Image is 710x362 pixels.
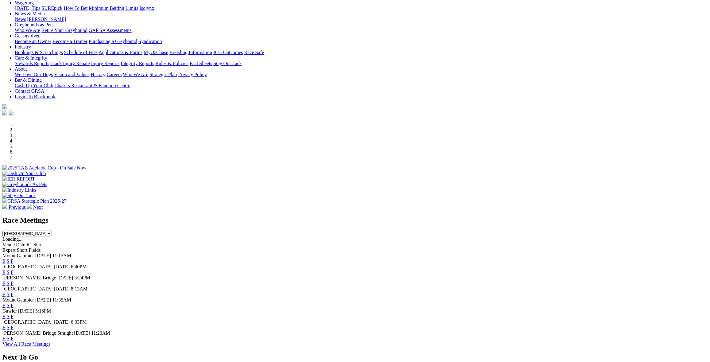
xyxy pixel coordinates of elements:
[2,353,708,361] h2: Next To Go
[213,50,243,55] a: ICG Outcomes
[7,259,10,264] a: S
[27,17,66,22] a: [PERSON_NAME]
[15,77,42,83] a: Bar & Dining
[74,275,90,280] span: 3:24PM
[15,61,708,66] div: Care & Integrity
[11,281,14,286] a: F
[16,242,25,247] span: Date
[52,39,87,44] a: Become a Trainer
[15,33,41,38] a: Get Involved
[15,17,26,22] a: News
[52,253,71,258] span: 11:15AM
[57,275,73,280] span: [DATE]
[15,6,40,11] a: [DATE] Tips
[7,325,10,330] a: S
[54,83,130,88] a: Chasers Restaurant & Function Centre
[15,6,708,11] div: Wagering
[15,17,708,22] div: News & Media
[50,61,90,66] a: Track Injury Rebate
[29,247,41,253] span: Fields
[11,259,14,264] a: F
[2,204,7,209] img: chevron-left-pager-white.svg
[15,83,708,88] div: Bar & Dining
[149,72,177,77] a: Strategic Plan
[41,6,62,11] a: SUREpick
[7,336,10,341] a: S
[71,319,87,325] span: 6:03PM
[11,336,14,341] a: F
[15,72,708,77] div: About
[2,171,46,176] img: Cash Up Your Club
[178,72,207,77] a: Privacy Policy
[99,50,142,55] a: Applications & Forms
[2,247,16,253] span: Expert
[2,303,6,308] a: E
[2,253,34,258] span: Mount Gambier
[15,28,40,33] a: Who We Are
[144,50,168,55] a: MyOzChase
[89,28,132,33] a: GAP SA Assessments
[18,308,34,313] span: [DATE]
[7,281,10,286] a: S
[2,336,6,341] a: E
[2,165,87,171] img: 2025 TAB Adelaide Cup - On Sale Now
[138,39,162,44] a: Syndication
[2,187,36,193] img: Industry Links
[213,61,242,66] a: Stay On Track
[15,88,44,94] a: Contact GRSA
[2,198,66,204] img: GRSA Strategic Plan 2025-27
[54,72,89,77] a: Vision and Values
[2,236,22,242] span: Loading...
[15,22,53,27] a: Greyhounds as Pets
[89,39,137,44] a: Purchasing a Greyhound
[15,72,53,77] a: We Love Our Dogs
[155,61,188,66] a: Rules & Policies
[2,204,27,210] a: Previous
[15,44,31,49] a: Industry
[91,330,110,336] span: 11:20AM
[9,111,14,115] img: twitter.svg
[169,50,212,55] a: Breeding Information
[11,325,14,330] a: F
[11,303,14,308] a: F
[139,6,154,11] a: Isolynx
[35,308,51,313] span: 5:18PM
[15,50,63,55] a: Bookings & Scratchings
[15,61,49,66] a: Stewards Reports
[15,83,53,88] a: Cash Up Your Club
[2,104,7,109] img: logo-grsa-white.png
[2,242,15,247] span: Venue
[64,50,97,55] a: Schedule of Fees
[54,319,70,325] span: [DATE]
[2,275,56,280] span: [PERSON_NAME] Bridge
[7,303,10,308] a: S
[2,264,52,269] span: [GEOGRAPHIC_DATA]
[2,176,35,182] img: IER REPORT
[15,94,55,99] a: Login To Blackbook
[2,341,51,347] a: View All Race Meetings
[17,247,28,253] span: Short
[2,308,17,313] span: Gawler
[2,281,6,286] a: E
[15,39,708,44] div: Get Involved
[15,28,708,33] div: Greyhounds as Pets
[91,72,105,77] a: History
[54,264,70,269] span: [DATE]
[41,28,87,33] a: Retire Your Greyhound
[2,292,6,297] a: E
[15,55,47,60] a: Care & Integrity
[2,259,6,264] a: E
[2,193,36,198] img: Stay On Track
[15,11,45,16] a: News & Media
[2,111,7,115] img: facebook.svg
[190,61,212,66] a: Fact Sheets
[64,6,88,11] a: How To Bet
[2,314,6,319] a: E
[52,297,71,302] span: 11:35AM
[2,319,52,325] span: [GEOGRAPHIC_DATA]
[11,292,14,297] a: F
[7,270,10,275] a: S
[15,66,27,72] a: About
[7,292,10,297] a: S
[2,297,34,302] span: Mount Gambier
